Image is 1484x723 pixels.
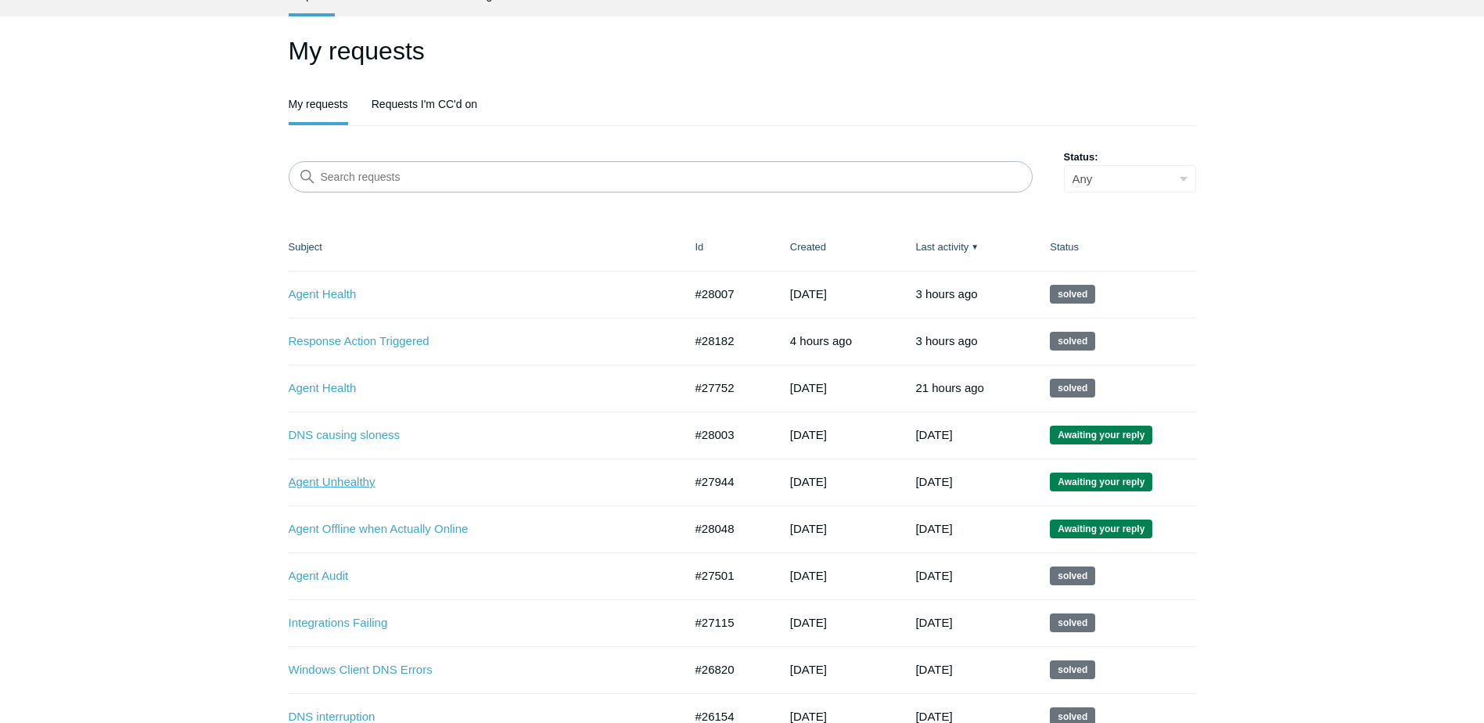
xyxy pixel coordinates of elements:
[680,412,774,459] td: #28003
[915,287,977,300] time: 09/17/2025, 10:10
[1050,660,1095,679] span: This request has been solved
[790,475,827,488] time: 09/05/2025, 08:45
[915,241,968,253] a: Last activity▼
[680,459,774,505] td: #27944
[289,473,660,491] a: Agent Unhealthy
[1050,426,1152,444] span: We are waiting for you to respond
[680,505,774,552] td: #28048
[915,428,952,441] time: 09/16/2025, 12:35
[915,381,984,394] time: 09/16/2025, 16:03
[289,426,660,444] a: DNS causing sloness
[971,241,979,253] span: ▼
[680,646,774,693] td: #26820
[289,224,680,271] th: Subject
[790,287,827,300] time: 09/09/2025, 10:42
[1050,379,1095,397] span: This request has been solved
[1050,567,1095,585] span: This request has been solved
[1050,613,1095,632] span: This request has been solved
[289,86,348,122] a: My requests
[790,381,827,394] time: 08/28/2025, 15:18
[680,271,774,318] td: #28007
[915,569,952,582] time: 09/10/2025, 14:02
[790,334,852,347] time: 09/17/2025, 09:39
[1050,285,1095,304] span: This request has been solved
[289,333,660,351] a: Response Action Triggered
[790,241,826,253] a: Created
[1034,224,1195,271] th: Status
[680,365,774,412] td: #27752
[915,334,977,347] time: 09/17/2025, 10:09
[680,552,774,599] td: #27501
[1050,332,1095,351] span: This request has been solved
[790,663,827,676] time: 07/28/2025, 13:18
[790,616,827,629] time: 08/07/2025, 10:20
[915,522,952,535] time: 09/14/2025, 17:02
[915,663,952,676] time: 08/31/2025, 14:02
[1050,473,1152,491] span: We are waiting for you to respond
[915,710,952,723] time: 08/04/2025, 13:03
[289,32,1196,70] h1: My requests
[915,616,952,629] time: 09/03/2025, 17:02
[790,522,827,535] time: 09/10/2025, 16:19
[1050,520,1152,538] span: We are waiting for you to respond
[790,428,827,441] time: 09/09/2025, 09:32
[372,86,477,122] a: Requests I'm CC'd on
[289,520,660,538] a: Agent Offline when Actually Online
[790,569,827,582] time: 08/18/2025, 10:13
[680,599,774,646] td: #27115
[289,614,660,632] a: Integrations Failing
[289,286,660,304] a: Agent Health
[289,379,660,397] a: Agent Health
[289,661,660,679] a: Windows Client DNS Errors
[289,161,1033,192] input: Search requests
[790,710,827,723] time: 07/11/2025, 14:50
[680,318,774,365] td: #28182
[289,567,660,585] a: Agent Audit
[915,475,952,488] time: 09/15/2025, 16:02
[1064,149,1196,165] label: Status:
[680,224,774,271] th: Id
